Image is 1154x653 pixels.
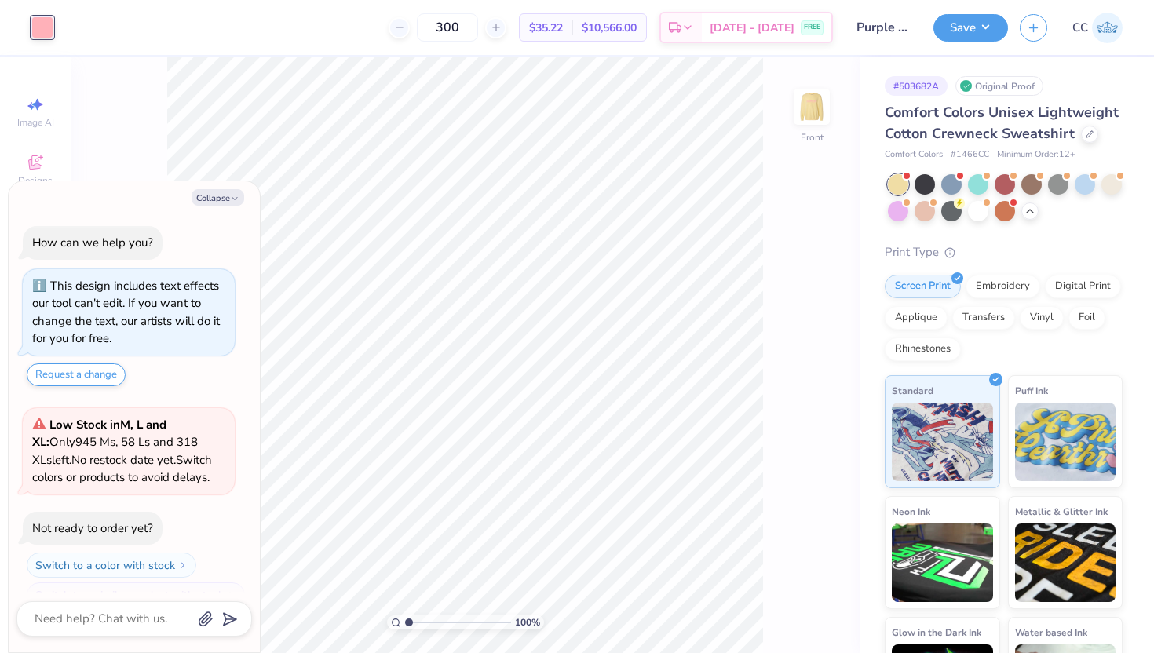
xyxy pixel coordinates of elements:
[952,306,1015,330] div: Transfers
[1015,382,1048,399] span: Puff Ink
[892,523,993,602] img: Neon Ink
[18,174,53,187] span: Designs
[885,148,943,162] span: Comfort Colors
[1015,503,1108,520] span: Metallic & Glitter Ink
[27,582,245,607] button: Switch to a similar product with stock
[192,189,244,206] button: Collapse
[892,503,930,520] span: Neon Ink
[885,76,948,96] div: # 503682A
[17,116,54,129] span: Image AI
[796,91,827,122] img: Front
[1015,403,1116,481] img: Puff Ink
[885,243,1123,261] div: Print Type
[710,20,794,36] span: [DATE] - [DATE]
[178,560,188,570] img: Switch to a color with stock
[32,520,153,536] div: Not ready to order yet?
[1072,13,1123,43] a: CC
[582,20,637,36] span: $10,566.00
[32,278,220,347] div: This design includes text effects our tool can't edit. If you want to change the text, our artist...
[892,382,933,399] span: Standard
[801,130,824,144] div: Front
[1015,523,1116,602] img: Metallic & Glitter Ink
[417,13,478,42] input: – –
[885,306,948,330] div: Applique
[892,403,993,481] img: Standard
[32,235,153,250] div: How can we help you?
[32,417,212,486] span: Only 945 Ms, 58 Ls and 318 XLs left. Switch colors or products to avoid delays.
[515,615,540,629] span: 100 %
[227,590,236,600] img: Switch to a similar product with stock
[1020,306,1064,330] div: Vinyl
[27,553,196,578] button: Switch to a color with stock
[1045,275,1121,298] div: Digital Print
[933,14,1008,42] button: Save
[1015,624,1087,640] span: Water based Ink
[955,76,1043,96] div: Original Proof
[845,12,922,43] input: Untitled Design
[529,20,563,36] span: $35.22
[966,275,1040,298] div: Embroidery
[951,148,989,162] span: # 1466CC
[885,275,961,298] div: Screen Print
[1092,13,1123,43] img: Chloe Crawford
[885,337,961,361] div: Rhinestones
[1068,306,1105,330] div: Foil
[892,624,981,640] span: Glow in the Dark Ink
[1072,19,1088,37] span: CC
[27,363,126,386] button: Request a change
[32,417,166,451] strong: Low Stock in M, L and XL :
[885,103,1119,143] span: Comfort Colors Unisex Lightweight Cotton Crewneck Sweatshirt
[804,22,820,33] span: FREE
[71,452,176,468] span: No restock date yet.
[997,148,1075,162] span: Minimum Order: 12 +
